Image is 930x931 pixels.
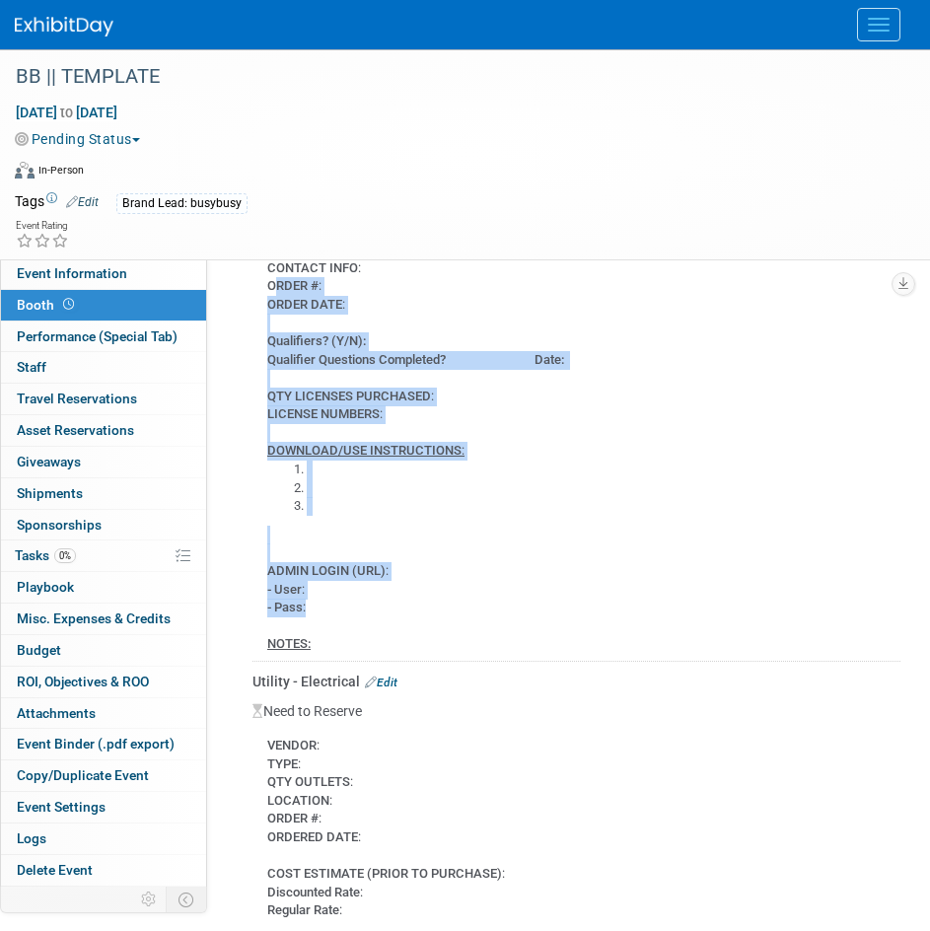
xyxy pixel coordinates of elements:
span: Asset Reservations [17,422,134,438]
span: Budget [17,642,61,658]
span: Event Settings [17,799,106,815]
b: NOTES: [267,636,311,651]
div: Brand Lead: busybusy [116,193,248,214]
span: [DATE] [DATE] [15,104,118,121]
a: Edit [66,195,99,209]
a: Logs [1,824,206,854]
td: Toggle Event Tabs [167,887,207,912]
span: Misc. Expenses & Credits [17,610,171,626]
div: : : : : : : : : : [252,225,900,654]
div: Need to Reserve [252,195,900,654]
span: Logs [17,830,46,846]
a: Staff [1,352,206,383]
span: Event Information [17,265,127,281]
span: ROI, Objectives & ROO [17,674,149,689]
span: Tasks [15,547,76,563]
a: Event Information [1,258,206,289]
span: Sponsorships [17,517,102,533]
b: LOCATION [267,793,329,808]
div: Utility - Electrical [252,672,900,691]
span: Staff [17,359,46,375]
b: - User [267,582,302,597]
b: QTY OUTLETS [267,774,350,789]
b: TYPE [267,756,298,771]
span: to [57,105,76,120]
span: Booth [17,297,78,313]
a: Misc. Expenses & Credits [1,604,206,634]
b: QTY LICENSES PURCHASED [267,389,431,403]
a: Budget [1,635,206,666]
div: : : : : : : : : : [252,721,900,920]
a: Event Binder (.pdf export) [1,729,206,759]
b: ORDER DATE [267,297,342,312]
span: Attachments [17,705,96,721]
span: Event Binder (.pdf export) [17,736,175,752]
a: Event Settings [1,792,206,823]
button: Menu [857,8,900,41]
span: Giveaways [17,454,81,469]
u: : [267,443,465,458]
b: ORDER # [267,811,319,825]
span: Playbook [17,579,74,595]
a: Attachments [1,698,206,729]
b: CONTACT INFO [267,260,358,275]
b: ORDERED DATE [267,829,358,844]
a: Giveaways [1,447,206,477]
span: Delete Event [17,862,93,878]
a: Performance (Special Tab) [1,322,206,352]
td: Personalize Event Tab Strip [132,887,167,912]
div: Event Rating [16,221,69,231]
span: Booth not reserved yet [59,297,78,312]
b: Date: [535,352,564,367]
b: Regular Rate [267,902,339,917]
div: BB || TEMPLATE [9,59,891,95]
b: Discounted Rate [267,885,360,899]
td: Tags [15,191,99,214]
img: ExhibitDay [15,17,113,36]
span: Performance (Special Tab) [17,328,178,344]
a: Delete Event [1,855,206,886]
b: Qualifiers? (Y/N): [267,333,366,348]
b: Qualifier Questions Completed? [267,352,446,367]
a: Sponsorships [1,510,206,540]
div: Event Format [15,159,905,188]
a: ROI, Objectives & ROO [1,667,206,697]
div: In-Person [37,163,84,178]
a: Tasks0% [1,540,206,571]
button: Pending Status [15,129,148,149]
a: Booth [1,290,206,321]
a: Copy/Duplicate Event [1,760,206,791]
span: Shipments [17,485,83,501]
a: Asset Reservations [1,415,206,446]
b: DOWNLOAD/USE INSTRUCTIONS [267,443,462,458]
b: LICENSE NUMBERS [267,406,380,421]
a: Shipments [1,478,206,509]
div: Need to Reserve [252,691,900,920]
span: Copy/Duplicate Event [17,767,149,783]
b: ORDER # [267,278,319,293]
a: Playbook [1,572,206,603]
a: Travel Reservations [1,384,206,414]
b: - Pass [267,600,303,614]
span: Travel Reservations [17,391,137,406]
b: ADMIN LOGIN (URL) [267,563,386,578]
a: Edit [365,676,397,689]
b: VENDOR [267,738,317,752]
b: COST ESTIMATE (PRIOR TO PURCHASE) [267,866,502,881]
img: Format-Inperson.png [15,162,35,178]
span: 0% [54,548,76,563]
